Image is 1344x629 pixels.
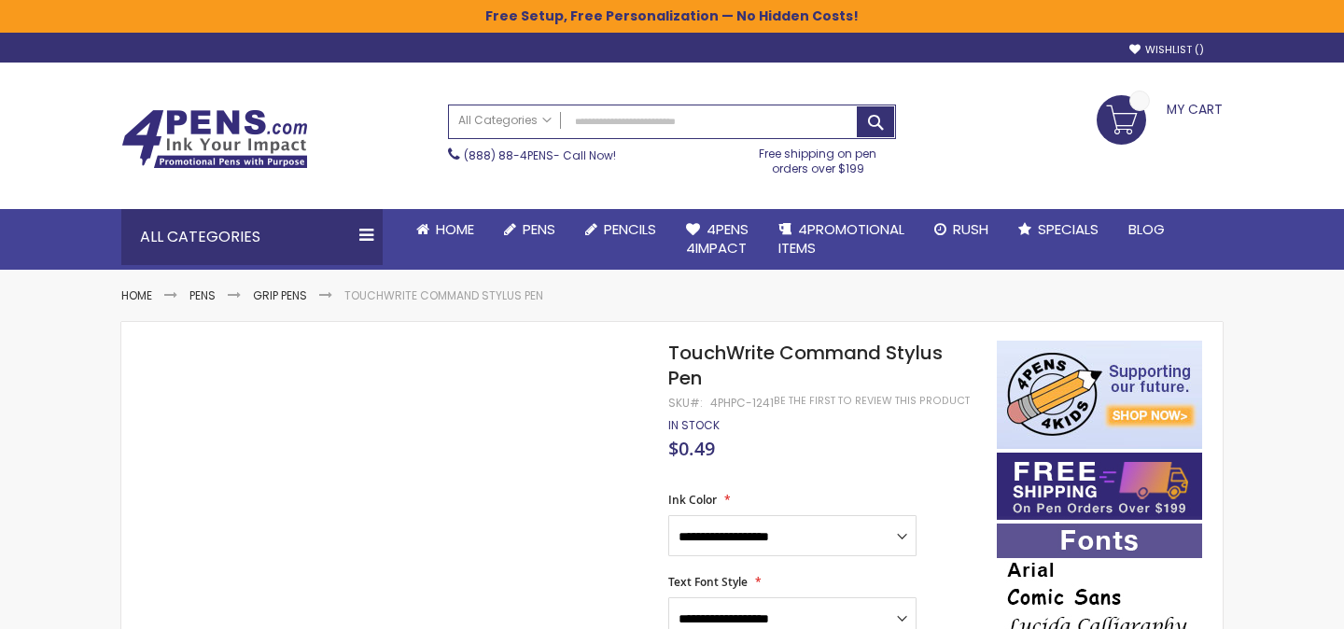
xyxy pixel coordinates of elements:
span: All Categories [458,113,552,128]
img: Free shipping on orders over $199 [997,453,1202,520]
a: Be the first to review this product [774,394,970,408]
div: Availability [668,418,720,433]
img: 4pens 4 kids [997,341,1202,449]
a: Wishlist [1129,43,1204,57]
a: Pencils [570,209,671,250]
span: Ink Color [668,492,717,508]
a: 4PROMOTIONALITEMS [763,209,919,270]
span: In stock [668,417,720,433]
a: Pens [189,287,216,303]
a: Specials [1003,209,1113,250]
img: 4Pens Custom Pens and Promotional Products [121,109,308,169]
strong: SKU [668,395,703,411]
div: 4PHPC-1241 [710,396,774,411]
a: 4Pens4impact [671,209,763,270]
span: Text Font Style [668,574,748,590]
span: 4Pens 4impact [686,219,749,258]
span: Pens [523,219,555,239]
a: Rush [919,209,1003,250]
a: All Categories [449,105,561,136]
div: Free shipping on pen orders over $199 [740,139,897,176]
a: (888) 88-4PENS [464,147,553,163]
a: Blog [1113,209,1180,250]
span: 4PROMOTIONAL ITEMS [778,219,904,258]
span: - Call Now! [464,147,616,163]
a: Grip Pens [253,287,307,303]
span: TouchWrite Command Stylus Pen [668,340,943,391]
span: $0.49 [668,436,715,461]
span: Blog [1128,219,1165,239]
a: Pens [489,209,570,250]
span: Pencils [604,219,656,239]
a: Home [121,287,152,303]
span: Rush [953,219,988,239]
div: All Categories [121,209,383,265]
span: Specials [1038,219,1099,239]
iframe: Google Customer Reviews [1190,579,1344,629]
a: Home [401,209,489,250]
span: Home [436,219,474,239]
li: TouchWrite Command Stylus Pen [344,288,543,303]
